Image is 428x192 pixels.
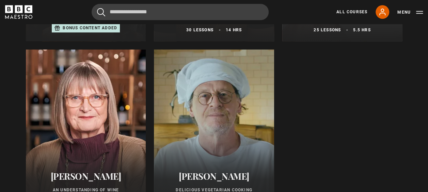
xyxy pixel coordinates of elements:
input: Search [92,4,269,20]
svg: BBC Maestro [5,5,32,19]
p: 14 hrs [226,27,242,33]
p: 25 lessons [314,27,341,33]
p: 30 lessons [186,27,213,33]
h2: [PERSON_NAME] [162,171,266,181]
h2: [PERSON_NAME] [34,171,138,181]
a: All Courses [336,9,367,15]
p: Bonus content added [63,25,117,31]
button: Toggle navigation [397,9,423,16]
button: Submit the search query [97,8,105,16]
p: 5.5 hrs [353,27,370,33]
